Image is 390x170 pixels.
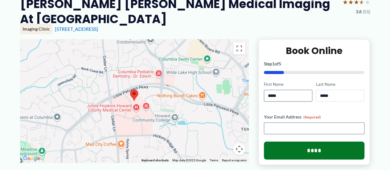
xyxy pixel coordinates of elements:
[264,62,365,66] p: Step of
[264,45,365,57] h2: Book Online
[279,61,281,66] span: 5
[233,143,245,155] button: Map camera controls
[210,159,218,162] a: Terms (opens in new tab)
[22,155,42,163] img: Google
[356,8,362,16] span: 3.8
[303,115,321,119] span: (Required)
[272,61,275,66] span: 1
[172,159,206,162] span: Map data ©2025 Google
[363,8,370,16] span: (51)
[222,159,247,162] a: Report a map error
[233,42,245,55] button: Toggle fullscreen view
[264,114,365,120] label: Your Email Address
[316,81,364,87] label: Last Name
[20,24,52,34] div: Imaging Clinic
[22,155,42,163] a: Open this area in Google Maps (opens a new window)
[264,81,312,87] label: First Name
[55,26,98,32] a: [STREET_ADDRESS]
[142,158,169,163] button: Keyboard shortcuts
